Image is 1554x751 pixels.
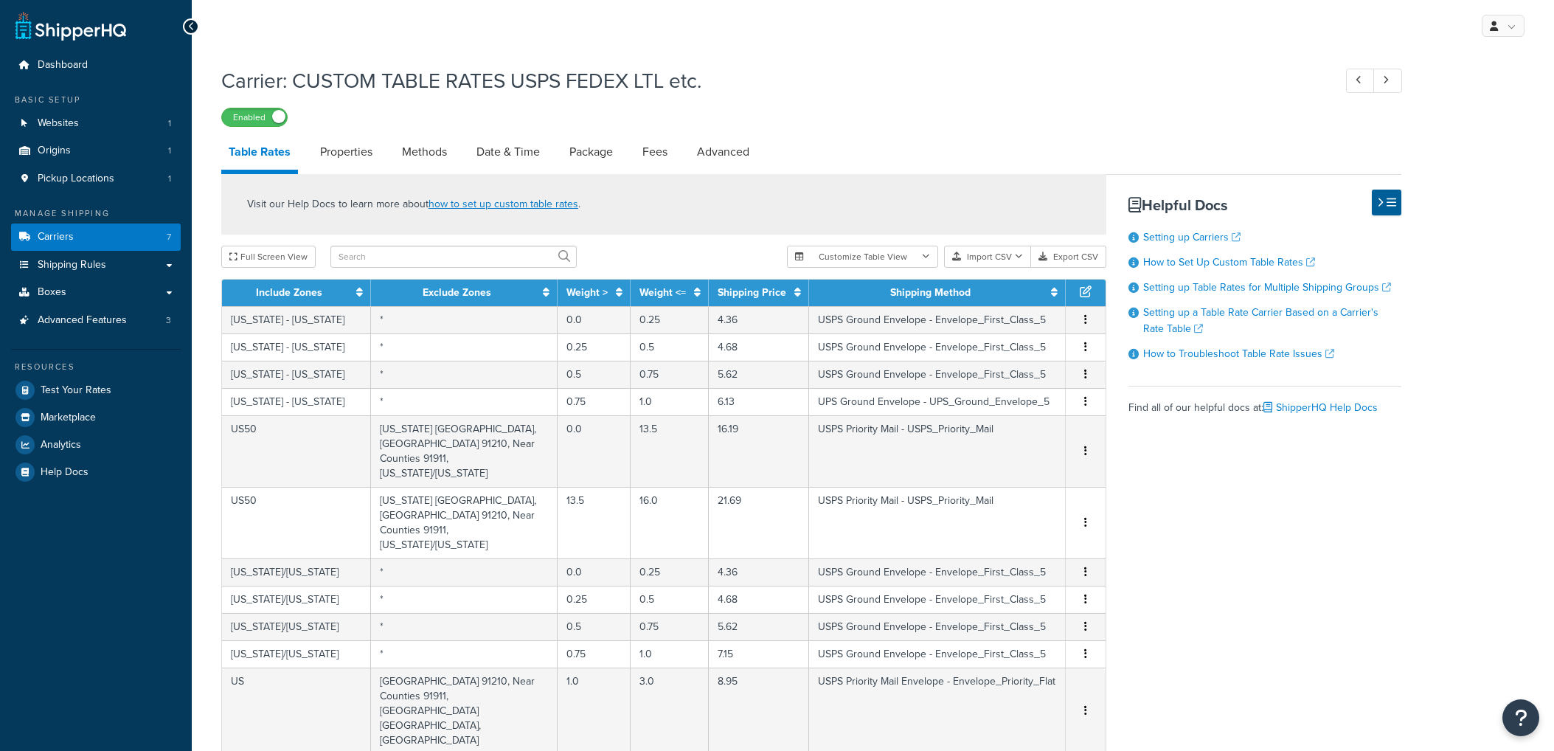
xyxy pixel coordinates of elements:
td: 0.0 [558,415,631,487]
a: Setting up Carriers [1143,229,1241,245]
td: 5.62 [709,361,809,388]
td: USPS Ground Envelope - Envelope_First_Class_5 [809,306,1066,333]
td: [US_STATE] - [US_STATE] [222,306,371,333]
li: Help Docs [11,459,181,485]
span: Boxes [38,286,66,299]
button: Customize Table View [787,246,938,268]
a: Package [562,134,620,170]
a: Shipping Rules [11,252,181,279]
td: [US_STATE] [GEOGRAPHIC_DATA], [GEOGRAPHIC_DATA] 91210, Near Counties 91911, [US_STATE]/[US_STATE] [371,487,558,558]
label: Enabled [222,108,287,126]
td: 0.5 [631,586,709,613]
span: 3 [166,314,171,327]
a: Pickup Locations1 [11,165,181,193]
a: Methods [395,134,454,170]
td: [US_STATE] - [US_STATE] [222,388,371,415]
button: Import CSV [944,246,1031,268]
td: [US_STATE]/[US_STATE] [222,558,371,586]
td: 0.75 [558,640,631,668]
td: 16.19 [709,415,809,487]
div: Resources [11,361,181,373]
button: Open Resource Center [1502,699,1539,736]
span: Analytics [41,439,81,451]
a: Advanced Features3 [11,307,181,334]
a: how to set up custom table rates [429,196,578,212]
td: 4.68 [709,586,809,613]
a: Carriers7 [11,224,181,251]
a: Next Record [1373,69,1402,93]
a: Origins1 [11,137,181,165]
h3: Helpful Docs [1128,197,1401,213]
td: 0.75 [631,361,709,388]
td: 0.75 [558,388,631,415]
a: Setting up Table Rates for Multiple Shipping Groups [1143,280,1391,295]
input: Search [330,246,577,268]
td: [US_STATE] [GEOGRAPHIC_DATA], [GEOGRAPHIC_DATA] 91210, Near Counties 91911, [US_STATE]/[US_STATE] [371,415,558,487]
h1: Carrier: CUSTOM TABLE RATES USPS FEDEX LTL etc. [221,66,1319,95]
td: 0.0 [558,558,631,586]
span: Marketplace [41,412,96,424]
span: Dashboard [38,59,88,72]
td: USPS Ground Envelope - Envelope_First_Class_5 [809,558,1066,586]
li: Carriers [11,224,181,251]
td: USPS Ground Envelope - Envelope_First_Class_5 [809,586,1066,613]
a: How to Troubleshoot Table Rate Issues [1143,346,1334,361]
a: Dashboard [11,52,181,79]
p: Visit our Help Docs to learn more about . [247,196,580,212]
a: Weight <= [639,285,686,300]
a: Weight > [566,285,608,300]
button: Export CSV [1031,246,1106,268]
button: Hide Help Docs [1372,190,1401,215]
td: USPS Ground Envelope - Envelope_First_Class_5 [809,361,1066,388]
div: Manage Shipping [11,207,181,220]
span: Advanced Features [38,314,127,327]
div: Basic Setup [11,94,181,106]
td: 13.5 [631,415,709,487]
a: Include Zones [256,285,322,300]
td: 1.0 [631,388,709,415]
td: US50 [222,487,371,558]
td: USPS Ground Envelope - Envelope_First_Class_5 [809,613,1066,640]
span: Shipping Rules [38,259,106,271]
td: 21.69 [709,487,809,558]
td: 16.0 [631,487,709,558]
td: [US_STATE]/[US_STATE] [222,613,371,640]
button: Full Screen View [221,246,316,268]
a: Previous Record [1346,69,1375,93]
td: USPS Priority Mail - USPS_Priority_Mail [809,487,1066,558]
a: Boxes [11,279,181,306]
a: Analytics [11,432,181,458]
td: [US_STATE]/[US_STATE] [222,640,371,668]
td: 0.25 [631,558,709,586]
span: Origins [38,145,71,157]
td: USPS Ground Envelope - Envelope_First_Class_5 [809,333,1066,361]
td: 0.75 [631,613,709,640]
td: USPS Priority Mail - USPS_Priority_Mail [809,415,1066,487]
a: Marketplace [11,404,181,431]
td: 4.68 [709,333,809,361]
td: US50 [222,415,371,487]
td: 7.15 [709,640,809,668]
td: 6.13 [709,388,809,415]
td: 0.25 [558,586,631,613]
div: Find all of our helpful docs at: [1128,386,1401,418]
a: Shipping Method [890,285,971,300]
td: [US_STATE] - [US_STATE] [222,333,371,361]
a: Exclude Zones [423,285,491,300]
span: 1 [168,145,171,157]
span: Websites [38,117,79,130]
li: Websites [11,110,181,137]
td: 4.36 [709,558,809,586]
span: Help Docs [41,466,89,479]
span: 7 [167,231,171,243]
a: Advanced [690,134,757,170]
li: Test Your Rates [11,377,181,404]
td: 5.62 [709,613,809,640]
td: 0.5 [558,361,631,388]
a: ShipperHQ Help Docs [1263,400,1378,415]
li: Advanced Features [11,307,181,334]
